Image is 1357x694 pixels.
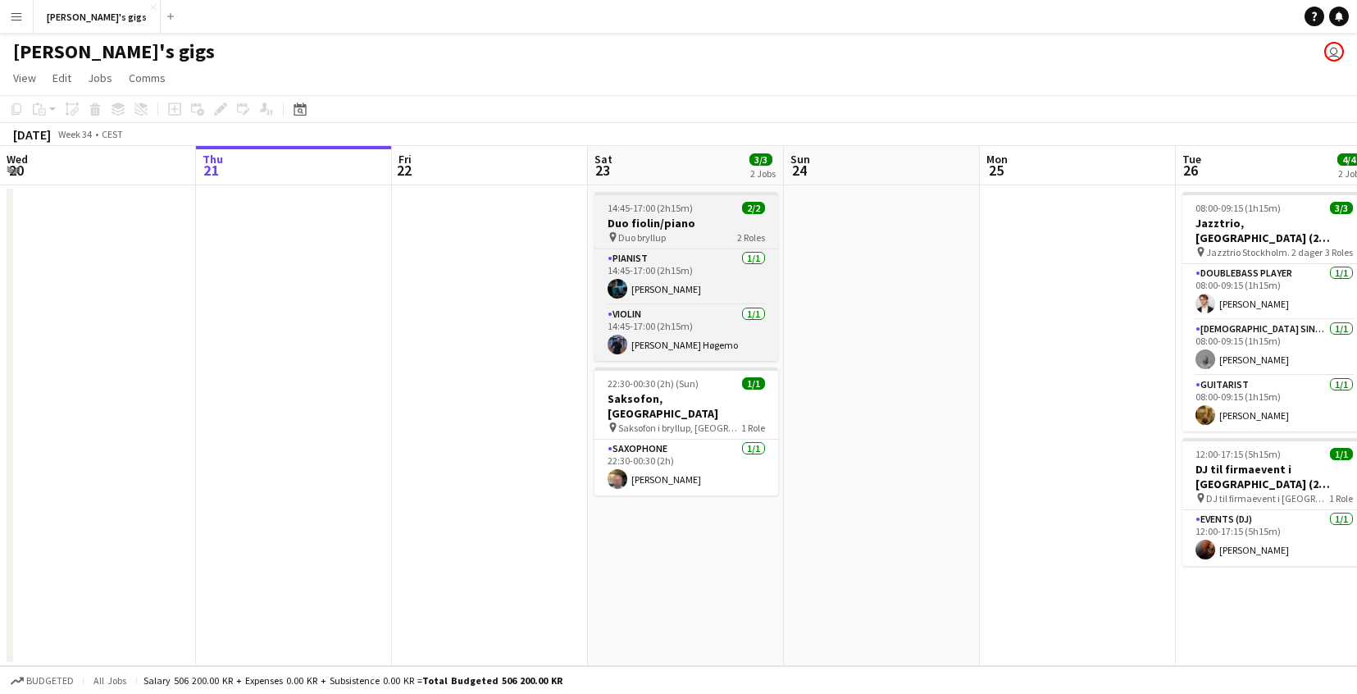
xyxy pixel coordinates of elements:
[13,39,215,64] h1: [PERSON_NAME]'s gigs
[90,674,130,687] span: All jobs
[594,391,778,421] h3: Saksofon, [GEOGRAPHIC_DATA]
[102,128,123,140] div: CEST
[737,231,765,244] span: 2 Roles
[34,1,161,33] button: [PERSON_NAME]'s gigs
[1195,448,1281,460] span: 12:00-17:15 (5h15m)
[608,202,693,214] span: 14:45-17:00 (2h15m)
[1324,42,1344,62] app-user-avatar: Hedvig Christiansen
[1330,448,1353,460] span: 1/1
[46,67,78,89] a: Edit
[54,128,95,140] span: Week 34
[422,674,562,687] span: Total Budgeted 506 200.00 KR
[1330,202,1353,214] span: 3/3
[592,161,612,180] span: 23
[1182,152,1201,167] span: Tue
[594,216,778,231] h3: Duo fiolin/piano
[1206,492,1329,505] span: DJ til firmaevent i [GEOGRAPHIC_DATA]
[1325,246,1353,258] span: 3 Roles
[52,71,71,85] span: Edit
[398,152,412,167] span: Fri
[741,422,765,434] span: 1 Role
[26,675,74,687] span: Budgeted
[594,368,778,495] app-job-card: 22:30-00:30 (2h) (Sun)1/1Saksofon, [GEOGRAPHIC_DATA] Saksofon i bryllup, [GEOGRAPHIC_DATA]1 RoleS...
[742,202,765,214] span: 2/2
[594,152,612,167] span: Sat
[203,152,223,167] span: Thu
[790,152,810,167] span: Sun
[1329,492,1353,505] span: 1 Role
[986,152,1008,167] span: Mon
[13,126,51,143] div: [DATE]
[143,674,562,687] div: Salary 506 200.00 KR + Expenses 0.00 KR + Subsistence 0.00 KR =
[4,161,28,180] span: 20
[749,153,772,166] span: 3/3
[122,67,172,89] a: Comms
[13,71,36,85] span: View
[88,71,112,85] span: Jobs
[618,422,741,434] span: Saksofon i bryllup, [GEOGRAPHIC_DATA]
[1180,161,1201,180] span: 26
[7,67,43,89] a: View
[742,377,765,390] span: 1/1
[618,231,666,244] span: Duo bryllup
[7,152,28,167] span: Wed
[984,161,1008,180] span: 25
[1195,202,1281,214] span: 08:00-09:15 (1h15m)
[200,161,223,180] span: 21
[396,161,412,180] span: 22
[594,440,778,495] app-card-role: Saxophone1/122:30-00:30 (2h)[PERSON_NAME]
[750,167,776,180] div: 2 Jobs
[608,377,699,390] span: 22:30-00:30 (2h) (Sun)
[8,672,76,690] button: Budgeted
[129,71,166,85] span: Comms
[594,249,778,305] app-card-role: Pianist1/114:45-17:00 (2h15m)[PERSON_NAME]
[594,305,778,361] app-card-role: Violin1/114:45-17:00 (2h15m)[PERSON_NAME] Høgemo
[594,192,778,361] app-job-card: 14:45-17:00 (2h15m)2/2Duo fiolin/piano Duo bryllup2 RolesPianist1/114:45-17:00 (2h15m)[PERSON_NAM...
[81,67,119,89] a: Jobs
[788,161,810,180] span: 24
[1206,246,1323,258] span: Jazztrio Stockholm. 2 dager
